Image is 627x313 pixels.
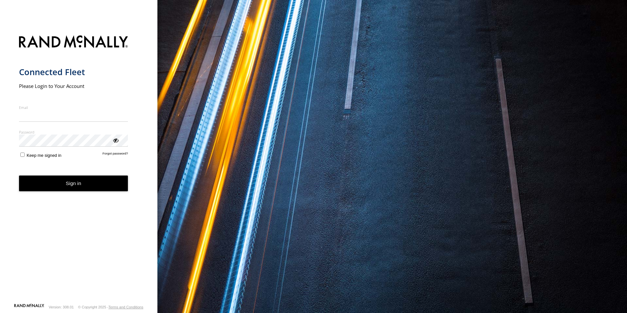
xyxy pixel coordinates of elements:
[19,34,128,51] img: Rand McNally
[19,67,128,77] h1: Connected Fleet
[27,153,61,158] span: Keep me signed in
[103,152,128,158] a: Forgot password?
[19,83,128,89] h2: Please Login to Your Account
[20,153,25,157] input: Keep me signed in
[112,137,119,143] div: ViewPassword
[19,31,139,303] form: main
[14,304,44,310] a: Visit our Website
[19,105,128,110] label: Email
[109,305,143,309] a: Terms and Conditions
[78,305,143,309] div: © Copyright 2025 -
[19,130,128,135] label: Password
[49,305,74,309] div: Version: 308.01
[19,176,128,192] button: Sign in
